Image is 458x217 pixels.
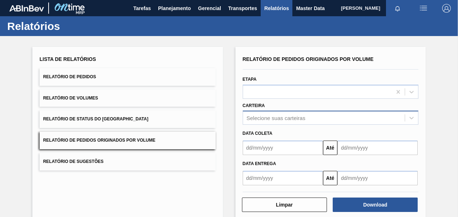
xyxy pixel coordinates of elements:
[333,198,418,212] button: Download
[296,4,324,13] span: Master Data
[7,22,135,30] h1: Relatórios
[264,4,289,13] span: Relatórios
[243,161,276,166] span: Data Entrega
[243,131,273,136] span: Data coleta
[43,96,98,101] span: Relatório de Volumes
[243,171,323,185] input: dd/mm/yyyy
[442,4,451,13] img: Logout
[198,4,221,13] span: Gerencial
[242,198,327,212] button: Limpar
[40,132,216,149] button: Relatório de Pedidos Originados por Volume
[337,171,418,185] input: dd/mm/yyyy
[9,5,44,12] img: TNhmsLtSVTkK8tSr43FrP2fwEKptu5GPRR3wAAAABJRU5ErkJggg==
[43,138,156,143] span: Relatório de Pedidos Originados por Volume
[40,89,216,107] button: Relatório de Volumes
[247,115,305,121] div: Selecione suas carteiras
[158,4,191,13] span: Planejamento
[133,4,151,13] span: Tarefas
[43,159,104,164] span: Relatório de Sugestões
[243,141,323,155] input: dd/mm/yyyy
[243,77,257,82] label: Etapa
[40,56,96,62] span: Lista de Relatórios
[243,56,374,62] span: Relatório de Pedidos Originados por Volume
[40,153,216,170] button: Relatório de Sugestões
[243,103,265,108] label: Carteira
[419,4,428,13] img: userActions
[386,3,409,13] button: Notificações
[323,141,337,155] button: Até
[40,68,216,86] button: Relatório de Pedidos
[337,141,418,155] input: dd/mm/yyyy
[228,4,257,13] span: Transportes
[43,74,96,79] span: Relatório de Pedidos
[323,171,337,185] button: Até
[40,110,216,128] button: Relatório de Status do [GEOGRAPHIC_DATA]
[43,116,148,121] span: Relatório de Status do [GEOGRAPHIC_DATA]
